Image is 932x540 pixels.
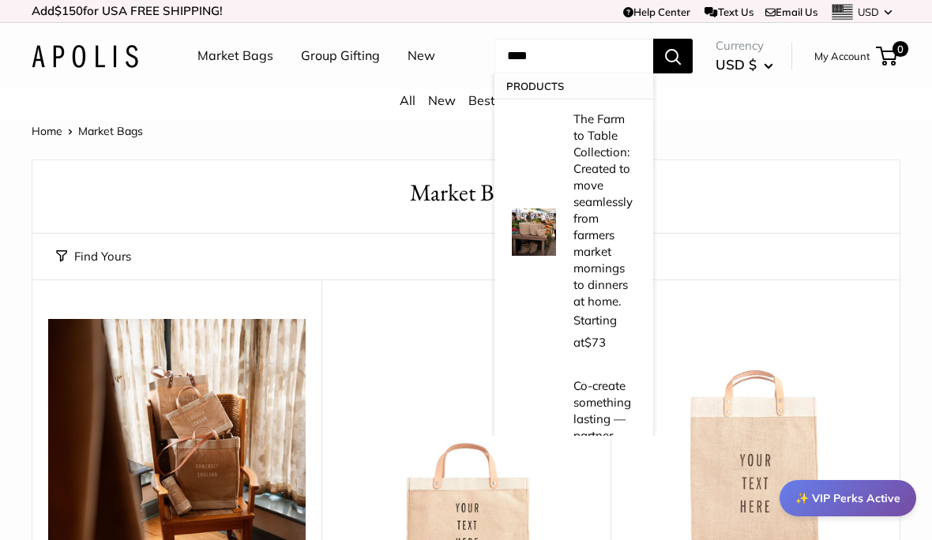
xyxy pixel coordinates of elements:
[494,73,653,99] p: Products
[893,41,908,57] span: 0
[78,124,143,138] span: Market Bags
[584,335,606,350] span: $73
[623,6,690,18] a: Help Center
[494,39,653,73] input: Search...
[573,111,637,309] p: The Farm to Table Collection: Created to move seamlessly from farmers market mornings to dinners ...
[716,35,773,57] span: Currency
[56,176,876,210] h1: Market Bags
[573,313,617,350] span: Starting at
[780,480,916,516] div: ✨ VIP Perks Active
[494,99,653,366] a: The Farm to Table Collection: Created to move seamlessly from farmers market mornings to dinners ...
[468,92,533,108] a: Bestsellers
[301,44,380,68] a: Group Gifting
[716,56,757,73] span: USD $
[197,44,273,68] a: Market Bags
[705,6,753,18] a: Text Us
[408,44,435,68] a: New
[32,124,62,138] a: Home
[54,3,83,18] span: $150
[814,47,870,66] a: My Account
[32,45,138,68] img: Apolis
[653,39,693,73] button: Search
[858,6,879,18] span: USD
[510,208,558,256] img: The Farm to Table Collection: Created to move seamlessly from farmers market mornings to dinners ...
[878,47,897,66] a: 0
[716,52,773,77] button: USD $
[400,92,415,108] a: All
[32,121,143,141] nav: Breadcrumb
[765,6,817,18] a: Email Us
[56,246,131,268] button: Find Yours
[428,92,456,108] a: New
